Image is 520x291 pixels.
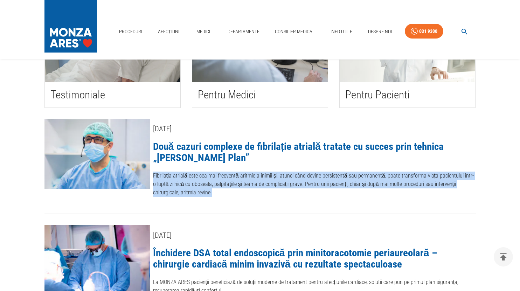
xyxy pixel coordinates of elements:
[155,25,182,39] a: Afecțiuni
[153,247,437,270] a: Închidere DSA total endoscopică prin minitoracotomie periaureolară – chirurgie cardiacă minim inv...
[365,25,395,39] a: Despre Noi
[153,231,476,240] div: [DATE]
[192,12,328,108] button: Pentru Medici
[153,125,476,133] div: [DATE]
[198,88,322,102] h2: Pentru Medici
[225,25,262,39] a: Departamente
[45,12,180,108] button: Testimoniale
[328,25,355,39] a: Info Utile
[50,88,175,102] h2: Testimoniale
[153,140,444,164] a: Două cazuri complexe de fibrilație atrială tratate cu succes prin tehnica „[PERSON_NAME] Plan”
[345,88,470,102] h2: Pentru Pacienti
[192,25,215,39] a: Medici
[419,27,437,36] div: 031 9300
[44,119,150,189] img: Două cazuri complexe de fibrilație atrială tratate cu succes prin tehnica „Marshall Plan”
[494,247,513,266] button: delete
[405,24,443,39] a: 031 9300
[116,25,145,39] a: Proceduri
[272,25,318,39] a: Consilier Medical
[340,12,475,108] button: Pentru Pacienti
[153,172,476,197] p: Fibrilația atrială este cea mai frecventă aritmie a inimii și, atunci când devine persistentă sau...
